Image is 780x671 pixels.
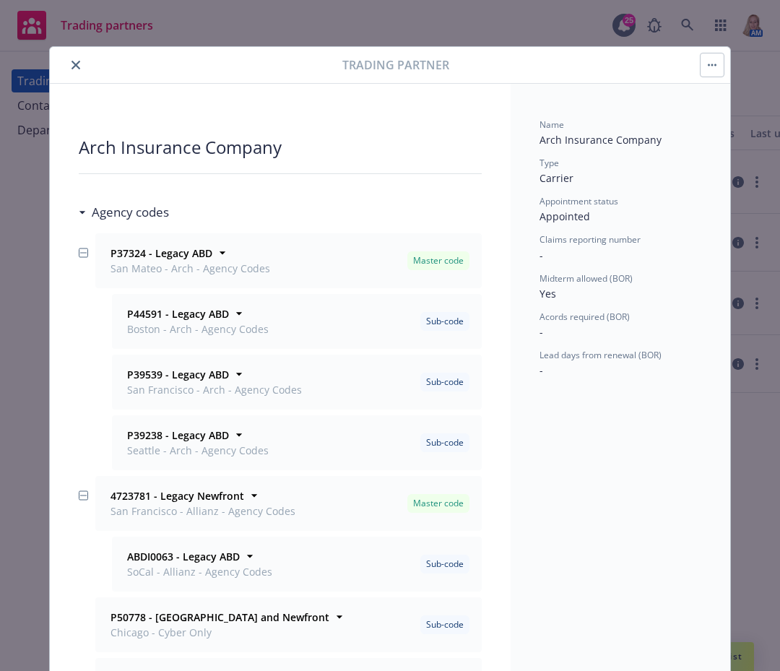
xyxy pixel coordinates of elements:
h3: Agency codes [92,203,169,222]
span: - [539,363,543,377]
span: Acords required (BOR) [539,311,630,323]
span: San Francisco - Allianz - Agency Codes [110,503,295,519]
span: Trading partner [342,56,449,74]
span: Appointed [539,209,590,223]
span: Boston - Arch - Agency Codes [127,321,269,337]
span: Master code [413,254,464,267]
span: Sub-code [426,376,464,389]
span: Arch Insurance Company [539,133,662,147]
span: Sub-code [426,618,464,631]
span: Seattle - Arch - Agency Codes [127,443,269,458]
span: San Francisco - Arch - Agency Codes [127,382,302,397]
span: Type [539,157,559,169]
span: Sub-code [426,436,464,449]
div: Arch Insurance Company [79,136,482,159]
strong: P39539 - Legacy ABD [127,368,229,381]
strong: ABDI0063 - Legacy ABD [127,550,240,563]
span: Claims reporting number [539,233,641,246]
span: Midterm allowed (BOR) [539,272,633,285]
strong: P50778 - [GEOGRAPHIC_DATA] and Newfront [110,610,329,624]
strong: 4723781 - Legacy Newfront [110,489,244,503]
span: Sub-code [426,558,464,571]
span: Name [539,118,564,131]
strong: P37324 - Legacy ABD [110,246,212,260]
span: San Mateo - Arch - Agency Codes [110,261,270,276]
strong: P44591 - Legacy ABD [127,307,229,321]
span: SoCal - Allianz - Agency Codes [127,564,272,579]
span: Carrier [539,171,573,185]
span: Master code [413,497,464,510]
span: Chicago - Cyber Only [110,625,329,640]
strong: P39238 - Legacy ABD [127,428,229,442]
span: Yes [539,287,556,300]
span: Appointment status [539,195,618,207]
span: - [539,325,543,339]
div: Agency codes [79,203,169,222]
span: Lead days from renewal (BOR) [539,349,662,361]
span: - [539,248,543,262]
span: Sub-code [426,315,464,328]
button: close [67,56,84,74]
